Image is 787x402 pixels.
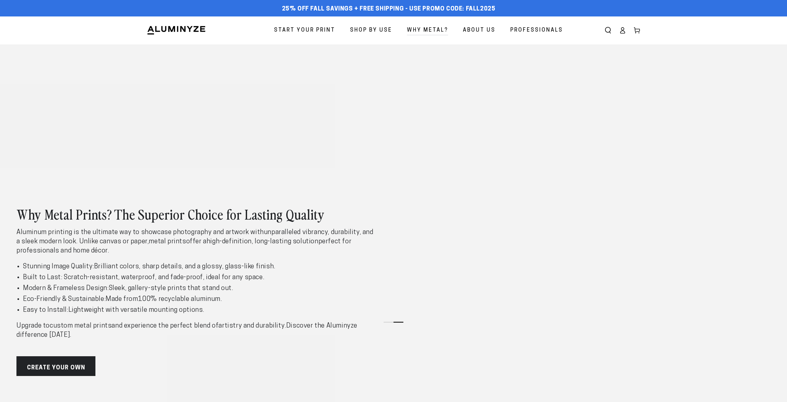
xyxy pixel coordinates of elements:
[64,274,203,281] strong: Scratch-resistant, waterproof, and fade-proof
[350,26,392,35] span: Shop By Use
[23,263,94,270] strong: Stunning Image Quality:
[463,26,495,35] span: About Us
[23,284,377,293] li: Sleek, gallery-style prints that stand out.
[207,238,318,245] strong: high-definition, long-lasting solution
[402,22,453,39] a: Why Metal?
[458,22,500,39] a: About Us
[505,22,568,39] a: Professionals
[16,228,377,255] p: Aluminum printing is the ultimate way to showcase photography and artwork with . Unlike canvas or...
[218,323,285,329] strong: artistry and durability
[16,229,373,245] strong: unparalleled vibrancy, durability, and a sleek modern look
[50,323,112,329] strong: custom metal prints
[23,274,62,281] strong: Built to Last:
[16,356,95,376] a: Create Your Own
[282,6,495,13] span: 25% off FALL Savings + Free Shipping - Use Promo Code: FALL2025
[138,296,220,303] strong: 100% recyclable aluminum
[510,26,563,35] span: Professionals
[23,306,377,315] li: Lightweight with versatile mounting options.
[23,285,109,292] strong: Modern & Frameless Design:
[23,296,106,303] strong: Eco-Friendly & Sustainable:
[23,295,377,304] li: Made from .
[23,307,68,313] strong: Easy to Install:
[345,22,397,39] a: Shop By Use
[601,23,615,38] summary: Search our site
[23,262,377,271] li: Brilliant colors, sharp details, and a glossy, glass-like finish.
[16,205,377,223] h2: Why Metal Prints? The Superior Choice for Lasting Quality
[16,321,377,340] p: Upgrade to and experience the perfect blend of .
[269,22,340,39] a: Start Your Print
[149,238,186,245] strong: metal prints
[23,273,377,282] li: , ideal for any space.
[407,26,448,35] span: Why Metal?
[274,26,335,35] span: Start Your Print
